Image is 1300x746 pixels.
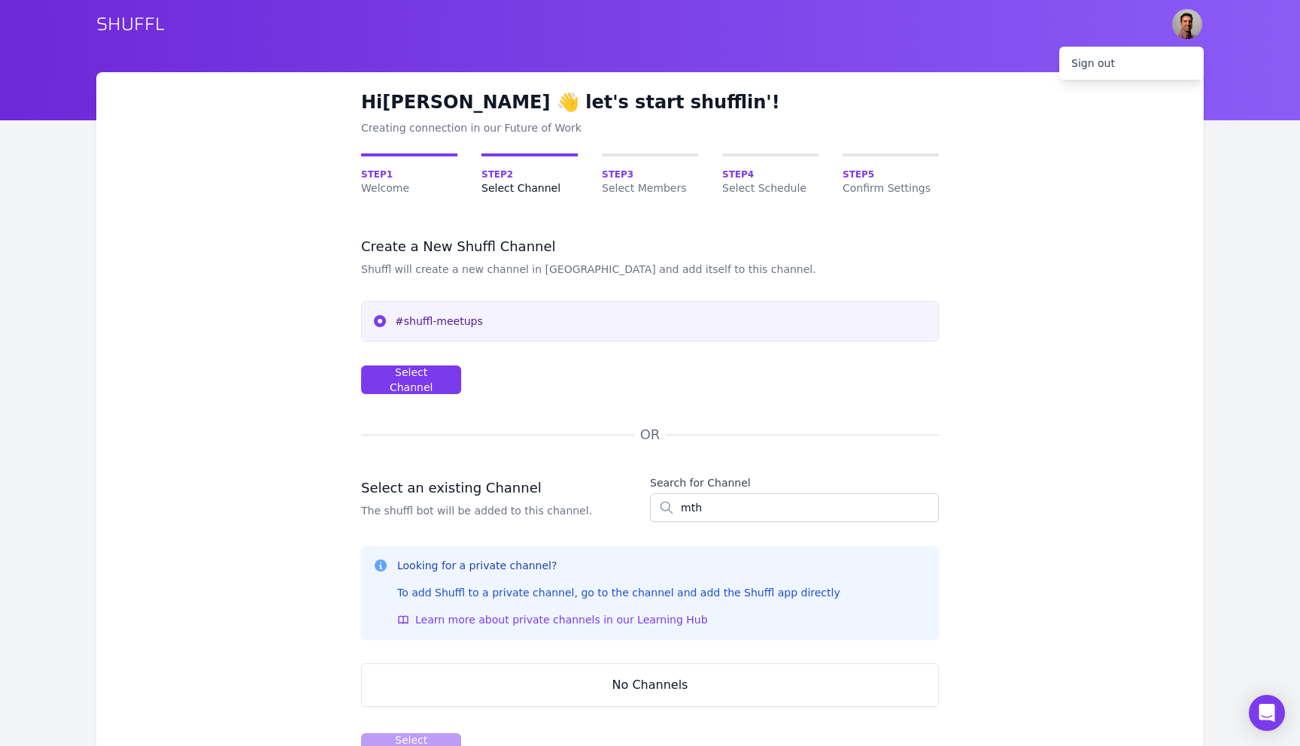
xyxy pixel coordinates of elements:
div: No Channels [594,664,706,706]
span: #shuffl-meetups [395,314,926,329]
p: The shuffl bot will be added to this channel. [361,503,592,518]
span: Select Channel [481,180,578,196]
h1: OR [640,424,661,445]
div: Open Intercom Messenger [1249,695,1285,731]
span: Step 2 [481,168,578,180]
p: Shuffl will create a new channel in [GEOGRAPHIC_DATA] and add itself to this channel. [361,262,939,277]
span: Confirm Settings [843,180,939,196]
span: Learn more about private channels in our Learning Hub [415,612,708,627]
span: Welcome [361,180,457,196]
div: Sign out [1059,50,1204,77]
nav: Onboarding [361,153,939,196]
a: Step3Select Members [602,153,698,196]
span: Step 3 [602,168,698,180]
a: SHUFFL [96,12,165,36]
h1: Hi [PERSON_NAME] let's start shufflin'! [361,90,939,114]
span: Select Schedule [722,180,819,196]
span: Step 1 [361,168,457,180]
div: To add Shuffl to a private channel, go to the channel and add the Shuffl app directly [397,585,840,600]
span: Select Members [602,180,698,196]
h3: Select an existing Channel [361,479,592,497]
a: Step2Select Channel [481,153,578,196]
span: Step 4 [722,168,819,180]
div: Creating connection in our Future of Work [361,120,939,135]
button: Select Channel [361,365,461,394]
div: Select Channel [374,365,448,395]
span: emoji wave [557,92,579,113]
h3: Create a New Shuffl Channel [361,238,939,256]
a: Learn more about private channels in our Learning Hub [397,612,840,627]
button: User menu [1171,8,1204,41]
span: Looking for a private channel? [397,559,557,572]
label: Search for Channel [650,475,751,490]
span: Step 5 [843,168,939,180]
img: Kevin Zetterstrom [1172,9,1202,39]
